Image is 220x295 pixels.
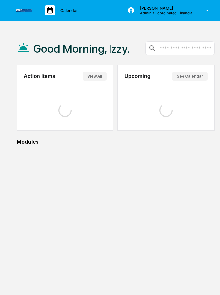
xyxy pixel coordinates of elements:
button: View All [83,72,107,81]
p: Admin • Coordinated Financial Services [135,11,196,15]
h1: Good Morning, Izzy. [33,42,130,55]
div: Modules [17,139,215,145]
h2: Upcoming [124,73,150,79]
p: Calendar [55,8,81,13]
img: logo [16,9,32,12]
h2: Action Items [24,73,55,79]
button: See Calendar [172,72,208,81]
p: [PERSON_NAME] [135,6,196,11]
